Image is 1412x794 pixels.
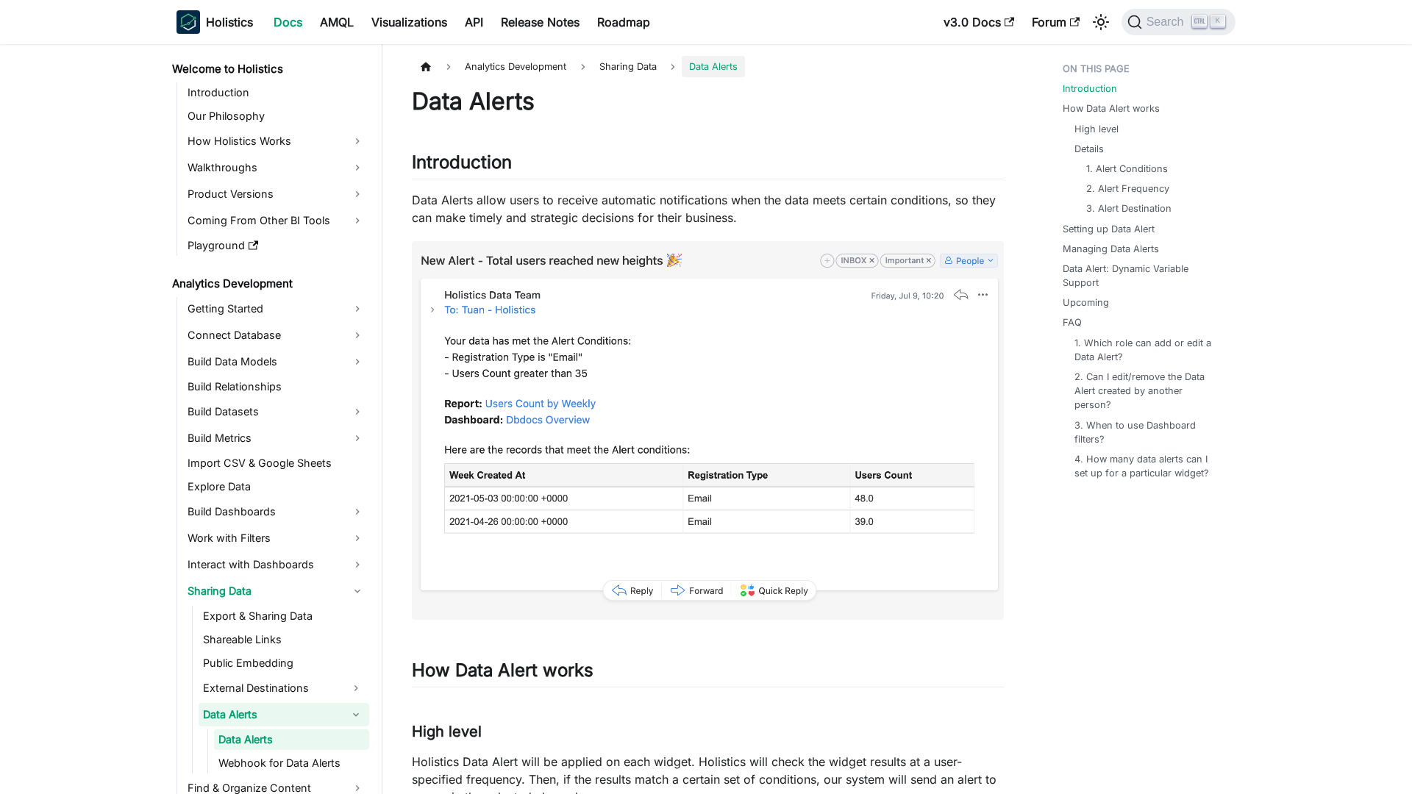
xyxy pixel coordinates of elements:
a: Home page [412,56,440,77]
span: Sharing Data [592,56,664,77]
button: Expand sidebar category 'External Destinations' [343,676,369,700]
nav: Breadcrumbs [412,56,1004,77]
a: Our Philosophy [183,106,369,126]
img: Example of an email alert [412,241,1004,619]
a: Data Alert: Dynamic Variable Support [1063,262,1227,290]
a: Getting Started [183,297,369,321]
a: v3.0 Docs [935,10,1023,34]
a: Managing Data Alerts [1063,242,1159,256]
button: Search (Ctrl+K) [1122,9,1235,35]
a: AMQL [311,10,363,34]
a: Upcoming [1063,296,1109,310]
a: 3. When to use Dashboard filters? [1074,418,1221,446]
nav: Docs sidebar [162,44,382,794]
h2: Introduction [412,151,1004,179]
a: Data Alerts [199,703,343,726]
a: Build Dashboards [183,500,369,523]
a: 3. Alert Destination [1086,201,1172,215]
a: Build Metrics [183,426,369,450]
span: Analytics Development [457,56,574,77]
a: Forum [1023,10,1088,34]
a: Sharing Data [183,579,369,603]
a: 4. How many data alerts can I set up for a particular widget? [1074,452,1221,480]
a: High level [1074,122,1119,136]
a: Introduction [1063,82,1117,96]
a: Roadmap [588,10,659,34]
a: Walkthroughs [183,156,369,179]
a: Build Relationships [183,376,369,397]
button: Switch between dark and light mode (currently light mode) [1089,10,1113,34]
a: HolisticsHolistics [176,10,253,34]
a: External Destinations [199,676,343,700]
a: How Holistics Works [183,129,369,153]
a: Build Data Models [183,350,369,373]
button: Collapse sidebar category 'Data Alerts' [343,703,369,726]
a: Coming From Other BI Tools [183,209,369,232]
a: API [456,10,492,34]
a: Data Alerts [214,729,369,750]
span: Data Alerts [682,56,745,77]
a: Import CSV & Google Sheets [183,453,369,473]
a: Analytics Development [168,273,369,294]
a: Release Notes [492,10,588,34]
h1: Data Alerts [412,87,1004,116]
a: Visualizations [363,10,456,34]
a: FAQ [1063,315,1082,329]
b: Holistics [206,13,253,31]
a: Public Embedding [199,653,369,673]
p: Data Alerts allow users to receive automatic notifications when the data meets certain conditions... [412,191,1004,226]
a: How Data Alert works [1063,101,1160,115]
a: Explore Data [183,476,369,497]
a: Details [1074,142,1104,156]
a: 1. Alert Conditions [1086,162,1168,176]
a: Product Versions [183,182,369,206]
a: Welcome to Holistics [168,59,369,79]
img: Holistics [176,10,200,34]
span: Search [1142,15,1193,29]
kbd: K [1210,15,1225,28]
a: 1. Which role can add or edit a Data Alert? [1074,336,1221,364]
a: Connect Database [183,323,369,347]
a: Playground [183,235,369,256]
a: Shareable Links [199,629,369,650]
h2: How Data Alert works [412,659,1004,687]
a: Setting up Data Alert [1063,222,1155,236]
a: Webhook for Data Alerts [214,753,369,773]
a: 2. Alert Frequency [1086,182,1169,196]
a: Work with Filters [183,526,369,550]
a: Interact with Dashboards [183,553,369,576]
a: Introduction [183,82,369,103]
a: Export & Sharing Data [199,606,369,626]
h3: High level [412,723,1004,741]
a: 2. Can I edit/remove the Data Alert created by another person? [1074,370,1221,412]
a: Build Datasets [183,400,369,423]
a: Docs [265,10,311,34]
